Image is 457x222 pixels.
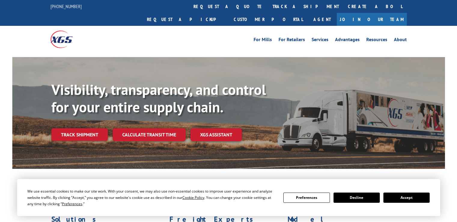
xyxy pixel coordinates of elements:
[283,193,330,203] button: Preferences
[51,128,108,141] a: Track shipment
[307,13,337,26] a: Agent
[366,37,387,44] a: Resources
[27,188,276,207] div: We use essential cookies to make our site work. With your consent, we may also use non-essential ...
[337,13,407,26] a: Join Our Team
[383,193,430,203] button: Accept
[51,80,266,116] b: Visibility, transparency, and control for your entire supply chain.
[142,13,229,26] a: Request a pickup
[229,13,307,26] a: Customer Portal
[62,201,82,206] span: Preferences
[50,3,82,9] a: [PHONE_NUMBER]
[190,128,242,141] a: XGS ASSISTANT
[113,128,186,141] a: Calculate transit time
[182,195,204,200] span: Cookie Policy
[17,179,440,216] div: Cookie Consent Prompt
[254,37,272,44] a: For Mills
[335,37,360,44] a: Advantages
[334,193,380,203] button: Decline
[312,37,328,44] a: Services
[279,37,305,44] a: For Retailers
[394,37,407,44] a: About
